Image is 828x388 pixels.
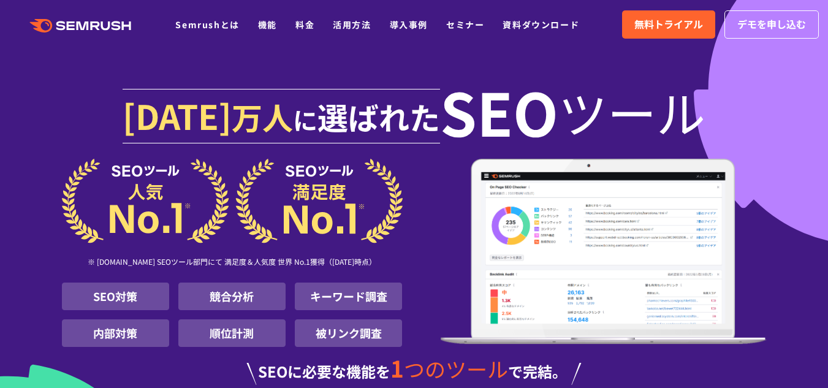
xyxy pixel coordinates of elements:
a: 機能 [258,18,277,31]
span: 無料トライアル [634,17,703,32]
div: ※ [DOMAIN_NAME] SEOツール部門にて 満足度＆人気度 世界 No.1獲得（[DATE]時点） [62,243,403,283]
a: 無料トライアル [622,10,715,39]
span: で完結。 [508,360,567,382]
span: つのツール [404,354,508,384]
span: 1 [390,351,404,384]
span: SEO [440,87,558,136]
li: 順位計測 [178,319,286,347]
li: SEO対策 [62,283,169,310]
a: 資料ダウンロード [503,18,579,31]
a: 活用方法 [333,18,371,31]
a: セミナー [446,18,484,31]
span: ツール [558,87,705,136]
span: に [293,102,317,137]
li: 内部対策 [62,319,169,347]
div: SEOに必要な機能を [62,357,767,385]
li: 被リンク調査 [295,319,402,347]
a: 導入事例 [390,18,428,31]
a: Semrushとは [175,18,239,31]
span: [DATE] [123,91,232,140]
li: キーワード調査 [295,283,402,310]
span: デモを申し込む [737,17,806,32]
span: 万人 [232,94,293,139]
a: 料金 [295,18,314,31]
a: デモを申し込む [724,10,819,39]
span: 選ばれた [317,94,440,139]
li: 競合分析 [178,283,286,310]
